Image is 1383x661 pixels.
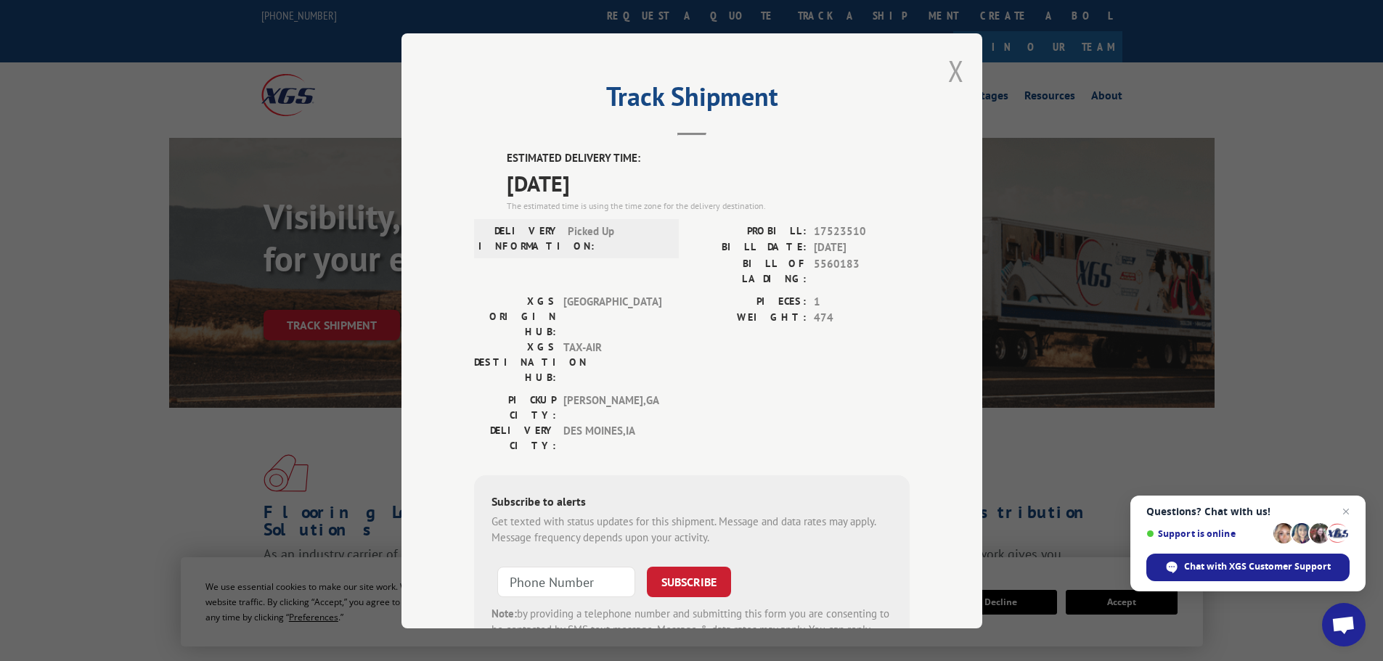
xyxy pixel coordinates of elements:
div: The estimated time is using the time zone for the delivery destination. [507,199,910,212]
span: 474 [814,310,910,327]
span: 17523510 [814,223,910,239]
input: Phone Number [497,566,635,596]
div: Get texted with status updates for this shipment. Message and data rates may apply. Message frequ... [491,513,892,546]
label: XGS ORIGIN HUB: [474,293,556,339]
span: [GEOGRAPHIC_DATA] [563,293,661,339]
label: PICKUP CITY: [474,392,556,422]
span: Chat with XGS Customer Support [1184,560,1331,573]
h2: Track Shipment [474,86,910,114]
div: Open chat [1322,603,1366,646]
span: 5560183 [814,255,910,286]
button: Close modal [948,52,964,90]
span: [PERSON_NAME] , GA [563,392,661,422]
label: BILL DATE: [692,239,807,256]
label: WEIGHT: [692,310,807,327]
span: Picked Up [568,223,666,253]
label: PROBILL: [692,223,807,239]
div: by providing a telephone number and submitting this form you are consenting to be contacted by SM... [491,605,892,654]
span: Support is online [1146,528,1268,539]
span: Close chat [1337,503,1355,520]
label: PIECES: [692,293,807,310]
label: XGS DESTINATION HUB: [474,339,556,385]
label: BILL OF LADING: [692,255,807,286]
div: Chat with XGS Customer Support [1146,554,1350,581]
button: SUBSCRIBE [647,566,731,596]
label: ESTIMATED DELIVERY TIME: [507,150,910,167]
span: TAX-AIR [563,339,661,385]
span: DES MOINES , IA [563,422,661,453]
label: DELIVERY INFORMATION: [478,223,560,253]
strong: Note: [491,606,517,620]
label: DELIVERY CITY: [474,422,556,453]
span: [DATE] [814,239,910,256]
span: 1 [814,293,910,310]
span: Questions? Chat with us! [1146,506,1350,517]
span: [DATE] [507,166,910,199]
div: Subscribe to alerts [491,492,892,513]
